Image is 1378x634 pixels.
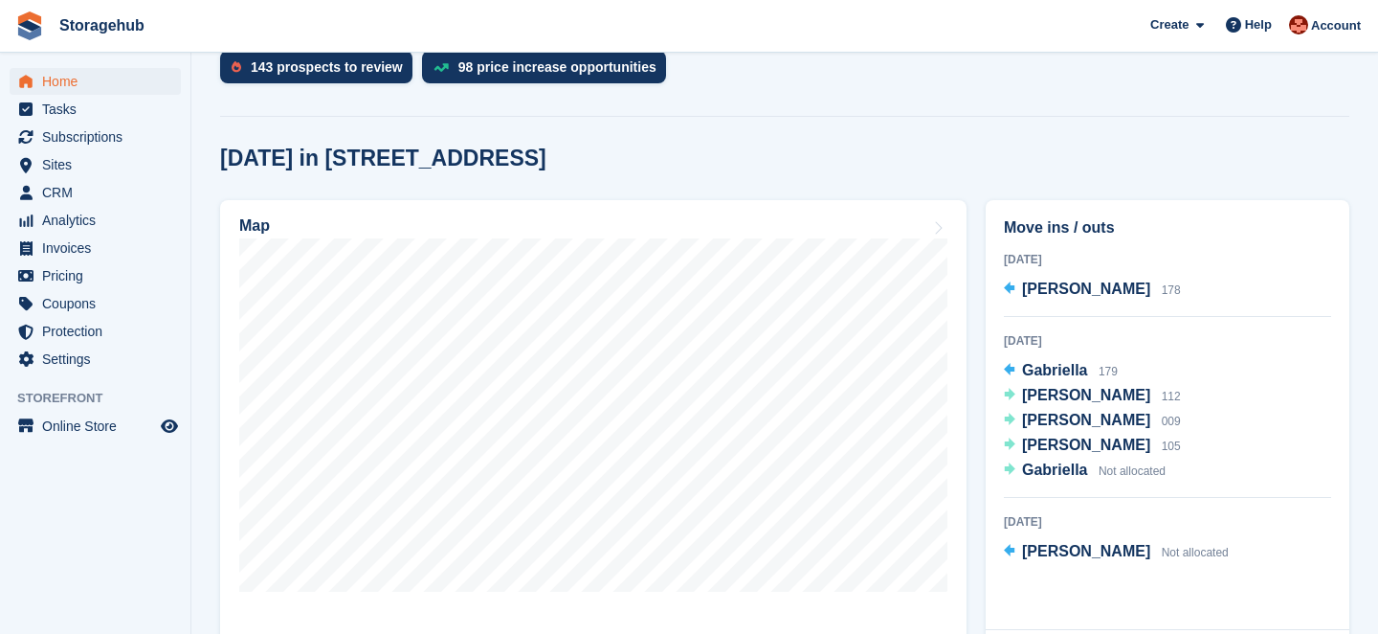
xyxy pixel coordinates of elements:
span: Create [1150,15,1189,34]
span: [PERSON_NAME] [1022,387,1150,403]
a: menu [10,346,181,373]
span: Tasks [42,96,157,123]
a: menu [10,318,181,345]
span: Home [42,68,157,95]
span: 009 [1162,415,1181,428]
span: 112 [1162,390,1181,403]
span: Help [1245,15,1272,34]
span: Not allocated [1099,464,1166,478]
a: Gabriella Not allocated [1004,459,1166,484]
span: 178 [1162,283,1181,297]
span: Pricing [42,262,157,289]
span: Online Store [42,413,157,440]
a: menu [10,290,181,317]
a: menu [10,96,181,123]
a: [PERSON_NAME] 112 [1004,384,1181,409]
span: CRM [42,179,157,206]
span: Protection [42,318,157,345]
span: [PERSON_NAME] [1022,543,1150,559]
span: Invoices [42,235,157,261]
a: 143 prospects to review [220,51,422,93]
a: [PERSON_NAME] 178 [1004,278,1181,303]
a: [PERSON_NAME] Not allocated [1004,540,1229,565]
a: menu [10,235,181,261]
span: 105 [1162,440,1181,453]
a: Storagehub [52,10,152,41]
span: [PERSON_NAME] [1022,281,1150,297]
h2: Move ins / outs [1004,216,1331,239]
a: 98 price increase opportunities [422,51,676,93]
img: Nick [1289,15,1308,34]
span: Subscriptions [42,124,157,150]
a: menu [10,207,181,234]
a: menu [10,179,181,206]
a: [PERSON_NAME] 009 [1004,409,1181,434]
span: Sites [42,151,157,178]
span: Gabriella [1022,462,1087,478]
div: [DATE] [1004,513,1331,531]
span: Analytics [42,207,157,234]
a: Gabriella 179 [1004,359,1118,384]
div: [DATE] [1004,332,1331,350]
span: Account [1311,16,1361,35]
div: [DATE] [1004,251,1331,268]
a: Preview store [158,415,181,438]
a: [PERSON_NAME] 105 [1004,434,1181,459]
a: menu [10,124,181,150]
a: menu [10,262,181,289]
span: Coupons [42,290,157,317]
span: [PERSON_NAME] [1022,437,1150,453]
span: Not allocated [1162,546,1229,559]
div: 143 prospects to review [251,59,403,75]
img: price_increase_opportunities-93ffe204e8149a01c8c9dc8f82e8f89637d9d84a8eef4429ea346261dce0b2c0.svg [433,63,449,72]
span: [PERSON_NAME] [1022,412,1150,428]
h2: [DATE] in [STREET_ADDRESS] [220,146,546,171]
h2: Map [239,217,270,235]
span: Gabriella [1022,362,1087,378]
span: Storefront [17,389,190,408]
div: 98 price increase opportunities [458,59,656,75]
img: prospect-51fa495bee0391a8d652442698ab0144808aea92771e9ea1ae160a38d050c398.svg [232,61,241,73]
a: menu [10,68,181,95]
a: menu [10,413,181,440]
img: stora-icon-8386f47178a22dfd0bd8f6a31ec36ba5ce8667c1dd55bd0f319d3a0aa187defe.svg [15,11,44,40]
span: Settings [42,346,157,373]
span: 179 [1099,365,1118,378]
a: menu [10,151,181,178]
